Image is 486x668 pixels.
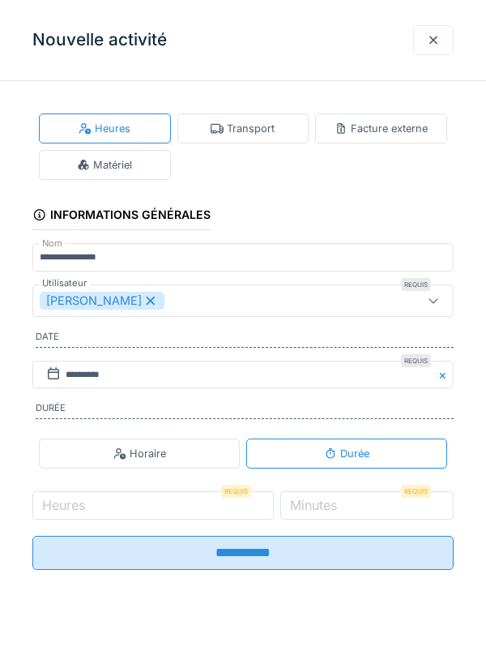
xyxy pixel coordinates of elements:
[79,121,130,136] div: Heures
[401,278,431,291] div: Requis
[77,157,132,173] div: Matériel
[39,237,66,250] label: Nom
[40,292,164,310] div: [PERSON_NAME]
[32,30,167,50] h3: Nouvelle activité
[211,121,275,136] div: Transport
[401,354,431,367] div: Requis
[287,495,340,515] label: Minutes
[401,485,431,498] div: Requis
[36,330,454,348] label: Date
[335,121,428,136] div: Facture externe
[39,276,90,290] label: Utilisateur
[32,203,211,230] div: Informations générales
[436,361,454,389] button: Close
[39,495,88,515] label: Heures
[324,446,369,461] div: Durée
[221,485,251,498] div: Requis
[36,401,454,419] label: Durée
[113,446,166,461] div: Horaire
